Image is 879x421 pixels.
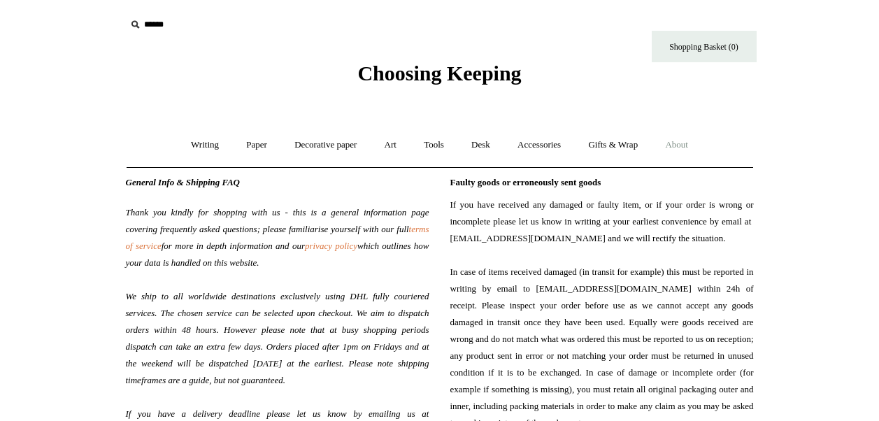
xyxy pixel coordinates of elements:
a: Accessories [505,127,573,164]
a: Paper [234,127,280,164]
a: privacy policy [305,241,357,251]
a: Shopping Basket (0) [652,31,757,62]
span: for more in depth information and our [162,241,305,251]
a: About [652,127,701,164]
span: Choosing Keeping [357,62,521,85]
a: Gifts & Wrap [576,127,650,164]
a: Desk [459,127,503,164]
a: Choosing Keeping [357,73,521,83]
a: Art [372,127,409,164]
span: General Info & Shipping FAQ [126,177,241,187]
a: Tools [411,127,457,164]
a: Decorative paper [282,127,369,164]
a: Writing [178,127,231,164]
span: Thank you kindly for shopping with us - this is a general information page covering frequently as... [126,207,429,234]
span: Faulty goods or erroneously sent goods [450,177,601,187]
